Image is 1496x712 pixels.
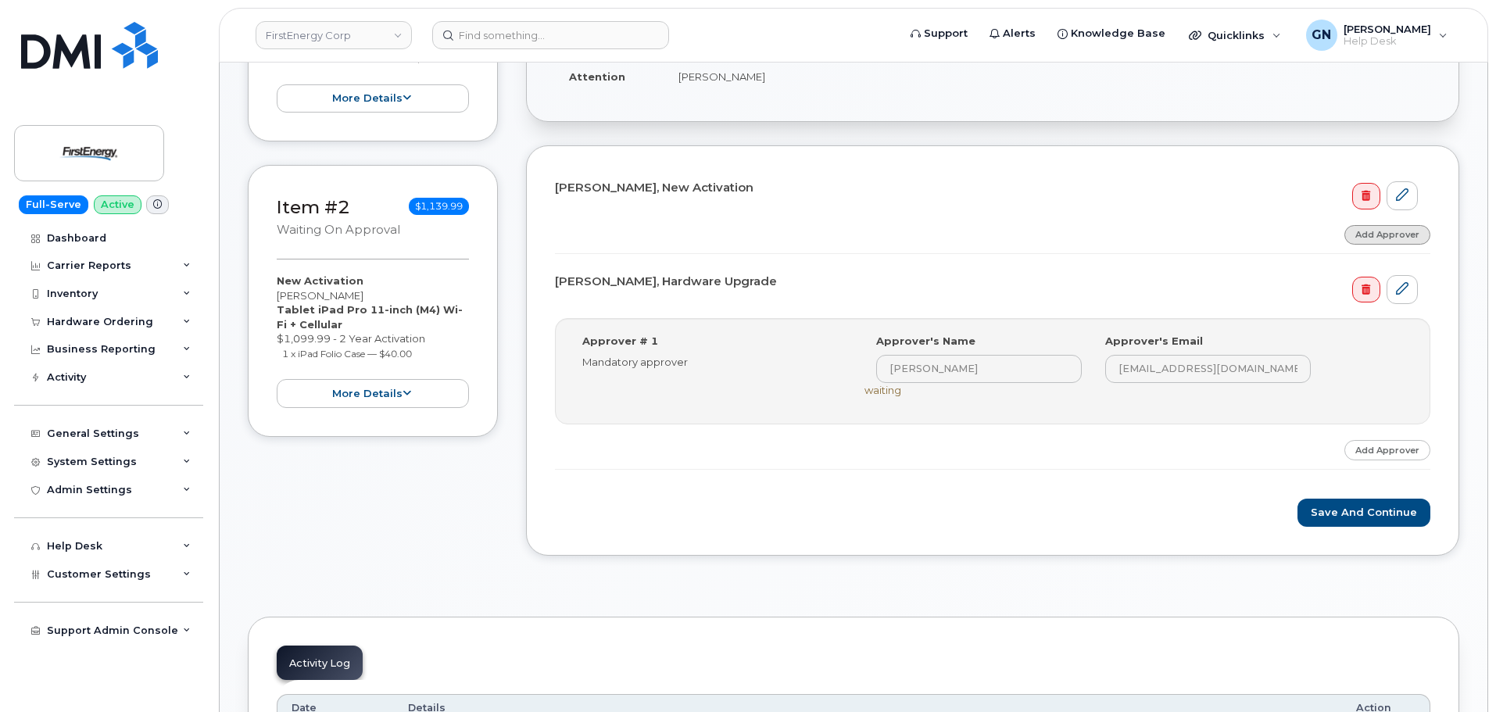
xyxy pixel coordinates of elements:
small: Waiting On Approval [277,223,400,237]
button: more details [277,84,469,113]
button: Save and Continue [1297,499,1430,528]
span: waiting [864,384,901,396]
a: Knowledge Base [1047,18,1176,49]
input: Input [1105,355,1311,383]
span: Knowledge Base [1071,26,1165,41]
label: Approver's Name [876,334,975,349]
iframe: Messenger Launcher [1428,644,1484,700]
strong: Tablet iPad Pro 11-inch (M4) Wi-Fi + Cellular [277,303,463,331]
div: Quicklinks [1178,20,1292,51]
span: Alerts [1003,26,1036,41]
a: Support [900,18,979,49]
span: Quicklinks [1208,29,1265,41]
input: Input [876,355,1082,383]
button: more details [277,379,469,408]
small: 1 x iPad Folio Case — $40.00 [282,348,412,360]
span: GN [1312,26,1331,45]
label: Approver's Email [1105,334,1203,349]
a: Add Approver [1344,440,1430,460]
input: Find something... [432,21,669,49]
a: FirstEnergy Corp [256,21,412,49]
label: Approver # 1 [582,334,658,349]
a: Item #2 [277,196,350,218]
span: [PERSON_NAME] [1344,23,1431,35]
span: Help Desk [1344,35,1431,48]
div: Geoffrey Newport [1295,20,1458,51]
div: Mandatory approver [582,355,841,370]
span: $1,139.99 [409,198,469,215]
span: Support [924,26,968,41]
h4: [PERSON_NAME], Hardware Upgrade [555,275,1418,288]
strong: New Activation [277,274,363,287]
h4: [PERSON_NAME], New Activation [555,181,1418,195]
strong: Attention [569,70,625,83]
div: [PERSON_NAME] $1,099.99 - 2 Year Activation [277,274,469,408]
td: [PERSON_NAME] [664,59,1430,94]
a: Alerts [979,18,1047,49]
a: Add Approver [1344,225,1430,245]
